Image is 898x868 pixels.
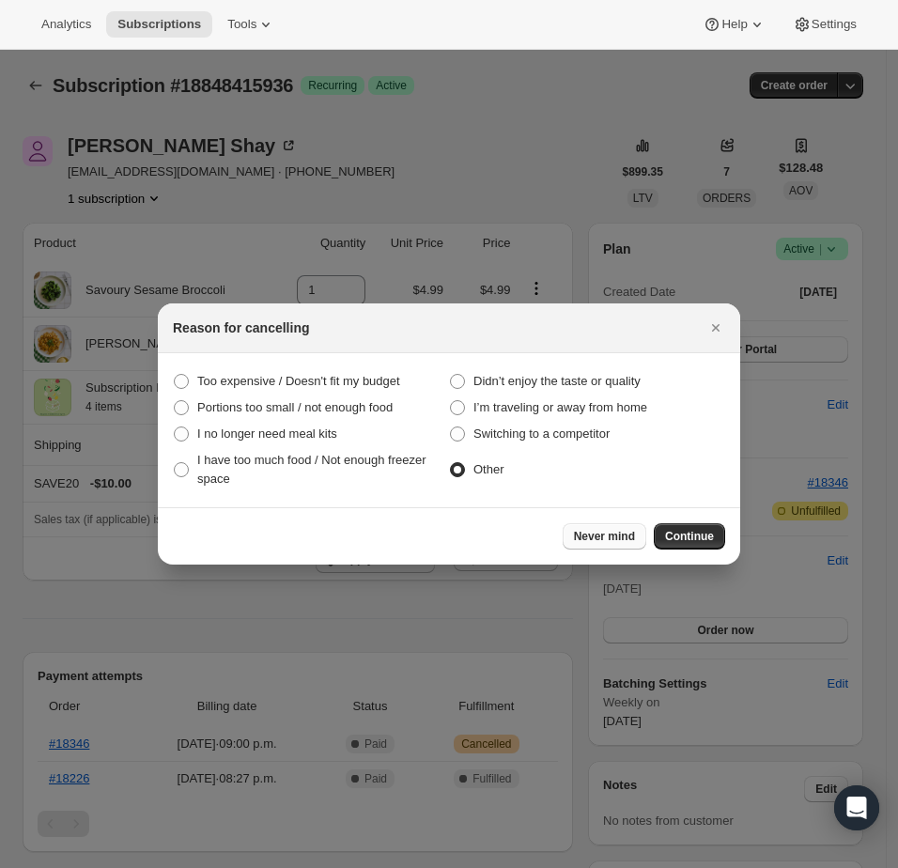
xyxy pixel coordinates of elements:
[216,11,286,38] button: Tools
[473,426,610,441] span: Switching to a competitor
[834,785,879,830] div: Open Intercom Messenger
[691,11,777,38] button: Help
[106,11,212,38] button: Subscriptions
[197,426,337,441] span: I no longer need meal kits
[574,529,635,544] span: Never mind
[654,523,725,550] button: Continue
[563,523,646,550] button: Never mind
[812,17,857,32] span: Settings
[227,17,256,32] span: Tools
[41,17,91,32] span: Analytics
[703,315,729,341] button: Close
[117,17,201,32] span: Subscriptions
[197,453,426,486] span: I have too much food / Not enough freezer space
[473,400,647,414] span: I’m traveling or away from home
[173,318,309,337] h2: Reason for cancelling
[665,529,714,544] span: Continue
[473,374,641,388] span: Didn’t enjoy the taste or quality
[473,462,504,476] span: Other
[782,11,868,38] button: Settings
[197,374,400,388] span: Too expensive / Doesn't fit my budget
[30,11,102,38] button: Analytics
[721,17,747,32] span: Help
[197,400,393,414] span: Portions too small / not enough food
